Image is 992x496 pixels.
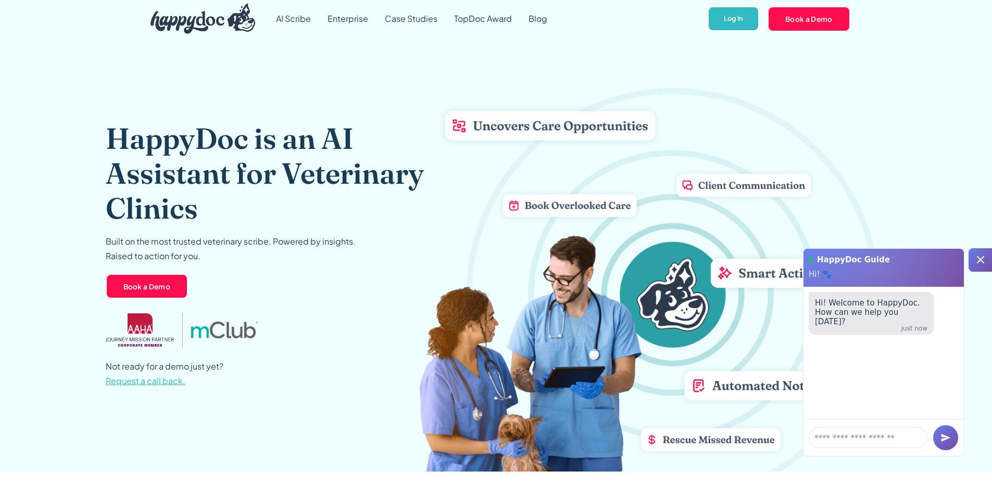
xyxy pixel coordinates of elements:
[708,6,759,32] a: Log In
[106,234,356,263] p: Built on the most trusted veterinary scribe. Powered by insights. Raised to action for you.
[106,121,457,226] h1: HappyDoc is an AI Assistant for Veterinary Clinics
[106,274,189,299] a: Book a Demo
[106,359,223,388] p: Not ready for a demo just yet?
[768,6,850,31] a: Book a Demo
[142,1,256,36] a: home
[191,322,258,338] img: mclub logo
[150,4,256,34] img: HappyDoc Logo: A happy dog with his ear up, listening.
[106,313,174,347] img: AAHA Advantage logo
[106,375,185,386] span: Request a call back.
